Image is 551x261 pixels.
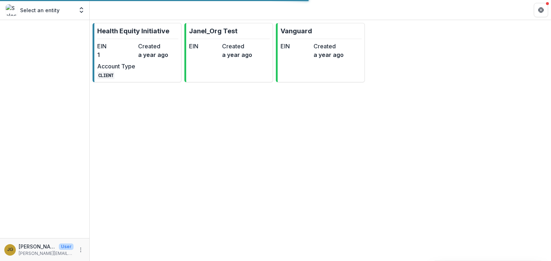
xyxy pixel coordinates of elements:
[138,50,176,59] dd: a year ago
[184,23,273,82] a: Janel_Org TestEINCreateda year ago
[222,42,252,50] dt: Created
[6,4,17,16] img: Select an entity
[314,42,344,50] dt: Created
[59,243,74,250] p: User
[19,243,56,250] p: [PERSON_NAME]
[97,62,135,71] dt: Account Type
[97,26,169,36] p: Health Equity Initiative
[138,42,176,50] dt: Created
[534,3,548,17] button: Get Help
[76,246,85,254] button: More
[281,42,311,50] dt: EIN
[314,50,344,59] dd: a year ago
[76,3,86,17] button: Open entity switcher
[7,247,13,252] div: Jenna Grant
[20,6,60,14] p: Select an entity
[189,26,237,36] p: Janel_Org Test
[276,23,365,82] a: VanguardEINCreateda year ago
[222,50,252,59] dd: a year ago
[97,42,135,50] dt: EIN
[97,50,135,59] dd: 1
[189,42,219,50] dt: EIN
[19,250,74,257] p: [PERSON_NAME][EMAIL_ADDRESS][PERSON_NAME][DATE][DOMAIN_NAME]
[93,23,182,82] a: Health Equity InitiativeEIN1Createda year agoAccount TypeCLIENT
[97,72,114,79] code: CLIENT
[281,26,312,36] p: Vanguard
